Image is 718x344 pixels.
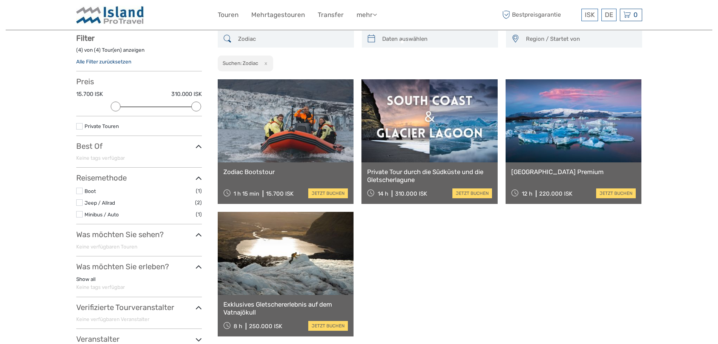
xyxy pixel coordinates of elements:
[223,168,348,176] a: Zodiac Bootstour
[76,316,149,322] span: Keine verfügbaren Veranstalter
[596,188,636,198] a: jetzt buchen
[76,173,202,182] h3: Reisemethode
[223,301,348,316] a: Exklusives Gletschererlebnis auf dem Vatnajökull
[223,60,258,66] h2: Suchen: Zodiac
[259,59,269,67] button: x
[601,9,617,21] div: DE
[76,142,202,151] h3: Best Of
[357,9,377,20] a: mehr
[367,168,492,184] a: Private Tour durch die Südküste und die Gletscherlagune
[251,9,305,20] a: Mehrtagestouren
[196,210,202,219] span: (1)
[234,190,259,197] span: 1 h 15 min
[585,11,595,19] span: ISK
[76,34,95,43] strong: Filter
[234,323,242,330] span: 8 h
[85,123,119,129] a: Private Touren
[523,33,638,45] button: Region / Startet von
[76,6,144,24] img: Iceland ProTravel
[378,190,388,197] span: 14 h
[171,90,202,98] label: 310.000 ISK
[452,188,492,198] a: jetzt buchen
[78,46,81,54] label: 4
[96,46,99,54] label: 4
[379,32,494,46] input: Daten auswählen
[76,335,202,344] h3: Veranstalter
[522,190,532,197] span: 12 h
[76,244,137,250] span: Keine verfügbaren Touren
[11,13,85,19] p: We're away right now. Please check back later!
[395,190,427,197] div: 310.000 ISK
[249,323,282,330] div: 250.000 ISK
[235,32,350,46] input: SUCHEN
[318,9,344,20] a: Transfer
[76,46,202,58] div: ( ) von ( ) Tour(en) anzeigen
[195,198,202,207] span: (2)
[76,262,202,271] h3: Was möchten Sie erleben?
[308,188,348,198] a: jetzt buchen
[218,9,238,20] a: Touren
[308,321,348,331] a: jetzt buchen
[76,155,125,161] span: Keine tags verfügbar
[632,11,639,19] span: 0
[85,188,96,194] a: Boot
[501,9,580,21] span: Bestpreisgarantie
[511,168,636,176] a: [GEOGRAPHIC_DATA] Premium
[76,90,103,98] label: 15.700 ISK
[76,276,95,282] a: Show all
[76,59,131,65] a: Alle Filter zurücksetzen
[85,200,115,206] a: Jeep / Allrad
[196,187,202,195] span: (1)
[76,284,125,290] span: Keine tags verfügbar
[539,190,572,197] div: 220.000 ISK
[266,190,294,197] div: 15.700 ISK
[76,77,202,86] h3: Preis
[85,211,119,218] a: Minibus / Auto
[76,230,202,239] h3: Was möchten Sie sehen?
[76,303,202,312] h3: Verifizierte Tourveranstalter
[87,12,96,21] button: Open LiveChat chat widget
